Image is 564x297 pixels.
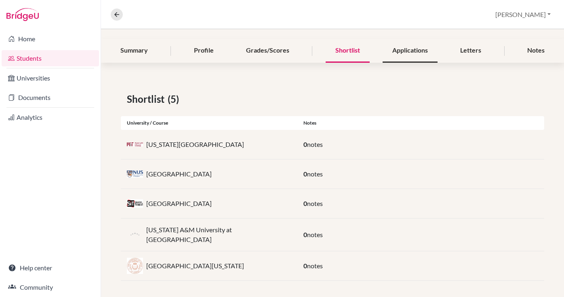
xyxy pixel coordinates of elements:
[184,39,223,63] div: Profile
[2,260,99,276] a: Help center
[303,140,307,148] span: 0
[303,231,307,238] span: 0
[127,92,168,106] span: Shortlist
[127,170,143,178] img: sg_nus_04zdlme1.jpeg
[307,140,323,148] span: notes
[307,170,323,178] span: notes
[492,7,554,22] button: [PERSON_NAME]
[146,261,244,271] p: [GEOGRAPHIC_DATA][US_STATE]
[2,31,99,47] a: Home
[307,199,323,207] span: notes
[307,231,323,238] span: notes
[383,39,438,63] div: Applications
[146,225,291,244] p: [US_STATE] A&M University at [GEOGRAPHIC_DATA]
[2,50,99,66] a: Students
[127,199,143,208] img: sg_tec_7ku_gidc.png
[2,279,99,295] a: Community
[2,70,99,86] a: Universities
[518,39,554,63] div: Notes
[111,39,158,63] div: Summary
[2,109,99,125] a: Analytics
[297,119,544,127] div: Notes
[168,92,182,106] span: (5)
[303,199,307,207] span: 0
[303,170,307,178] span: 0
[6,8,39,21] img: Bridge-U
[146,169,212,179] p: [GEOGRAPHIC_DATA]
[127,258,143,274] img: us_ute_22qk9dqw.jpeg
[127,227,143,243] img: default-university-logo-42dd438d0b49c2174d4c41c49dcd67eec2da6d16b3a2f6d5de70cc347232e317.png
[326,39,370,63] div: Shortlist
[450,39,491,63] div: Letters
[146,140,244,149] p: [US_STATE][GEOGRAPHIC_DATA]
[127,142,143,146] img: us_mit_frhewprn.png
[236,39,299,63] div: Grades/Scores
[303,262,307,269] span: 0
[146,199,212,208] p: [GEOGRAPHIC_DATA]
[307,262,323,269] span: notes
[2,89,99,106] a: Documents
[121,119,297,127] div: University / Course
